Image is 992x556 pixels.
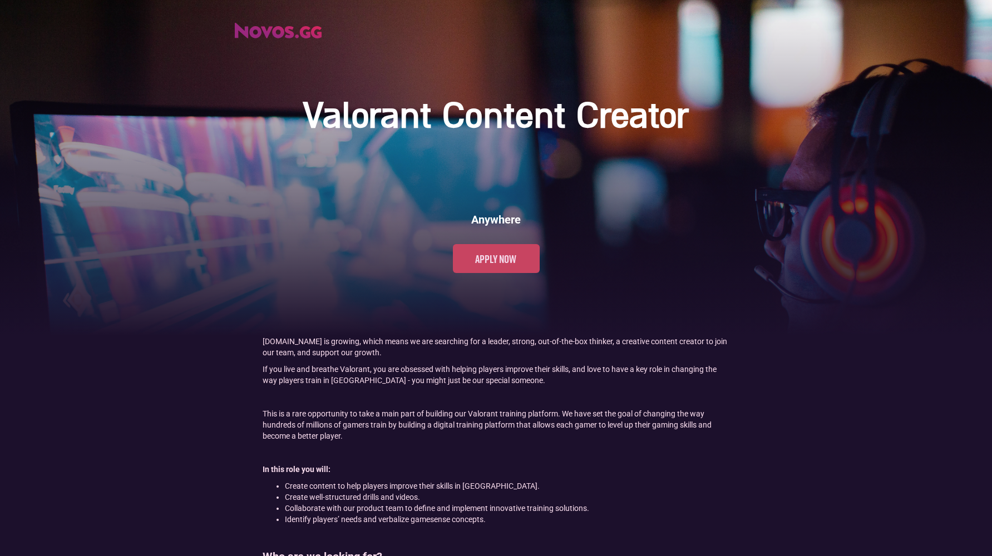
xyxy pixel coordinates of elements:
[263,391,730,403] p: ‍
[263,408,730,441] p: This is a rare opportunity to take a main part of building our Valorant training platform. We hav...
[263,364,730,386] p: If you live and breathe Valorant, you are obsessed with helping players improve their skills, and...
[304,96,688,140] h1: Valorant Content Creator
[285,514,730,525] li: Identify players’ needs and verbalize gamesense concepts.
[263,447,730,458] p: ‍
[263,465,330,474] strong: In this role you will:
[285,480,730,492] li: Create content to help players improve their skills in [GEOGRAPHIC_DATA].
[263,336,730,358] p: [DOMAIN_NAME] is growing, which means we are searching for a leader, strong, out-of-the-box think...
[471,212,521,227] h6: Anywhere
[453,244,540,273] a: Apply now
[285,492,730,503] li: Create well-structured drills and videos.
[285,503,730,514] li: Collaborate with our product team to define and implement innovative training solutions.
